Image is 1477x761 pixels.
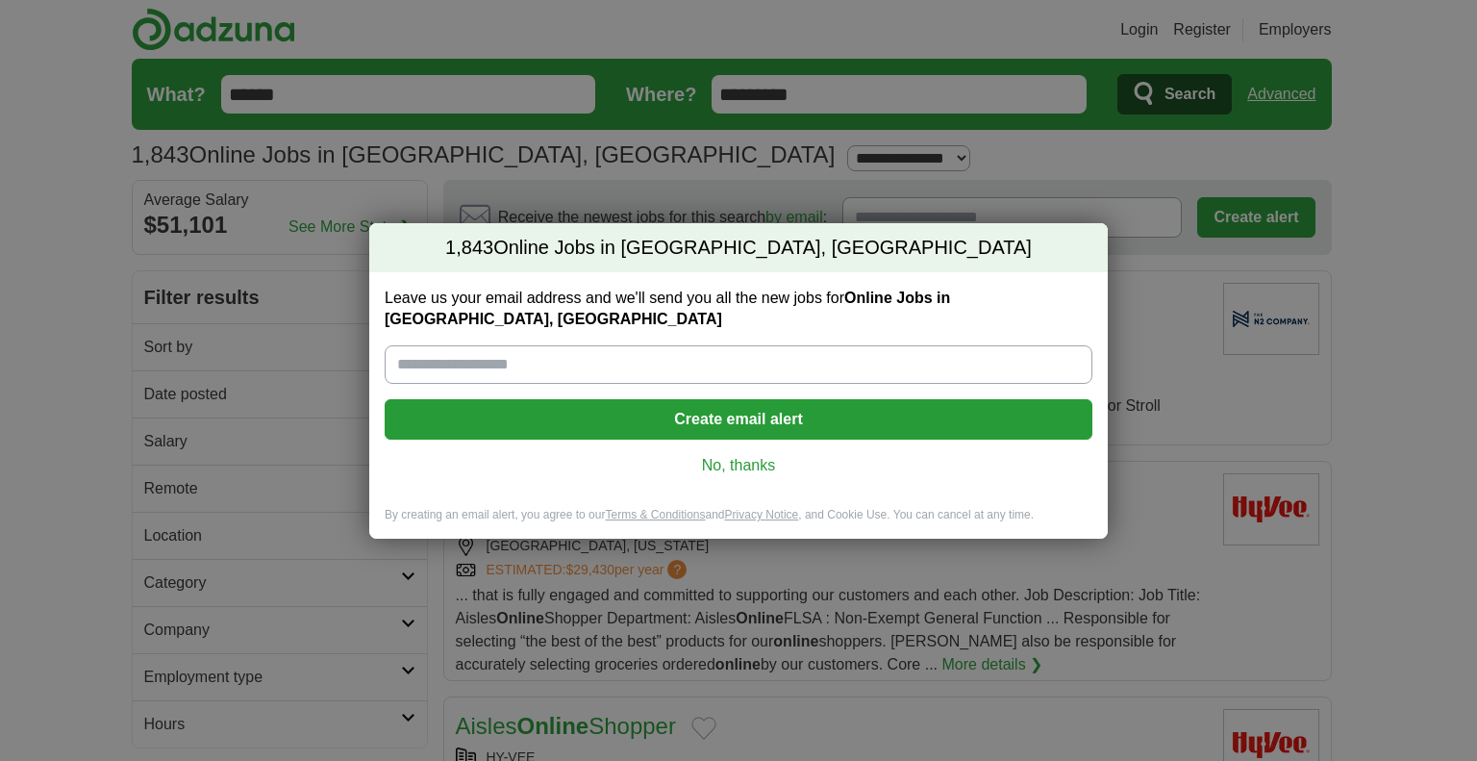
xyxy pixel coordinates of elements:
[445,235,493,262] span: 1,843
[369,223,1108,273] h2: Online Jobs in [GEOGRAPHIC_DATA], [GEOGRAPHIC_DATA]
[605,508,705,521] a: Terms & Conditions
[725,508,799,521] a: Privacy Notice
[369,507,1108,539] div: By creating an email alert, you agree to our and , and Cookie Use. You can cancel at any time.
[400,455,1077,476] a: No, thanks
[385,288,1092,330] label: Leave us your email address and we'll send you all the new jobs for
[385,399,1092,440] button: Create email alert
